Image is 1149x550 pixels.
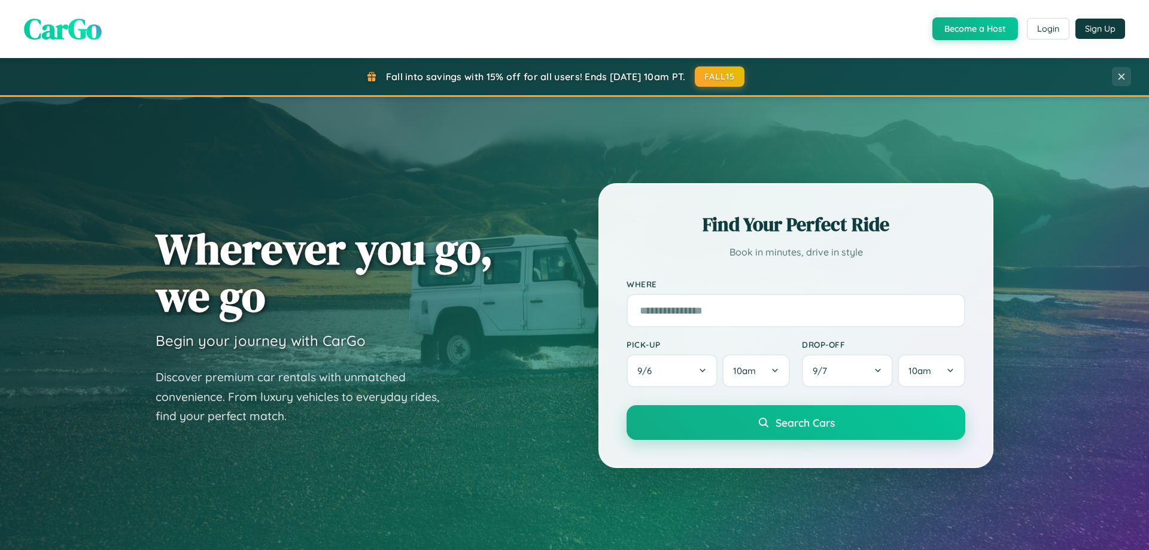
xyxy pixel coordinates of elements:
[733,365,756,376] span: 10am
[898,354,965,387] button: 10am
[776,416,835,429] span: Search Cars
[627,279,965,289] label: Where
[1027,18,1069,39] button: Login
[908,365,931,376] span: 10am
[627,211,965,238] h2: Find Your Perfect Ride
[156,332,366,350] h3: Begin your journey with CarGo
[637,365,658,376] span: 9 / 6
[627,339,790,350] label: Pick-up
[627,354,718,387] button: 9/6
[802,354,893,387] button: 9/7
[932,17,1018,40] button: Become a Host
[1075,19,1125,39] button: Sign Up
[24,9,102,48] span: CarGo
[156,225,493,320] h1: Wherever you go, we go
[813,365,833,376] span: 9 / 7
[695,66,745,87] button: FALL15
[802,339,965,350] label: Drop-off
[722,354,790,387] button: 10am
[156,367,455,426] p: Discover premium car rentals with unmatched convenience. From luxury vehicles to everyday rides, ...
[627,405,965,440] button: Search Cars
[627,244,965,261] p: Book in minutes, drive in style
[386,71,686,83] span: Fall into savings with 15% off for all users! Ends [DATE] 10am PT.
